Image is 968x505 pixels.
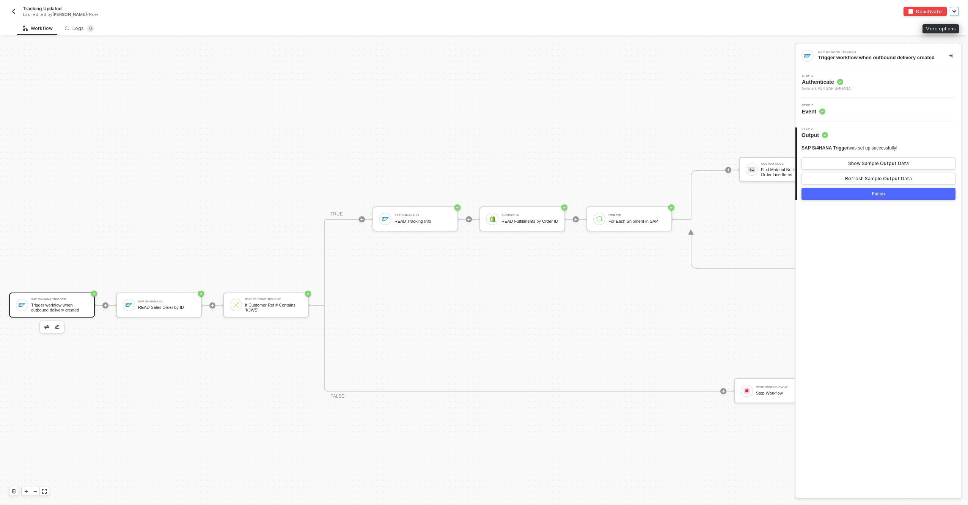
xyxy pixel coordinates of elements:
[801,173,955,185] button: Refresh Sample Output Data
[245,303,302,312] div: If Customer Ref # Contains 'KJWS'
[801,127,828,131] span: Step 3
[382,216,389,222] img: icon
[23,5,61,12] span: Tracking Updated
[138,305,195,310] div: READ Sales Order by ID
[103,303,108,308] span: icon-play
[908,9,913,14] img: deactivate
[24,489,28,494] span: icon-play
[804,52,811,59] img: integration-icon
[761,167,818,177] div: Find Material No in Fulfillment Order Line Items
[11,8,17,14] img: back
[305,291,311,297] span: icon-success-page
[9,7,18,16] button: back
[802,108,825,115] span: Event
[721,389,726,393] span: icon-play
[756,391,813,396] div: Stop Workflow
[574,217,578,222] span: icon-play
[748,166,755,173] img: icon
[394,219,451,224] div: READ Tracking Info
[52,12,87,17] span: [PERSON_NAME]
[608,214,665,217] div: Iterate
[31,298,88,301] div: SAP S/4HANA Trigger
[23,25,53,31] div: Workflow
[394,214,451,217] div: SAP S/4HANA #3
[848,160,909,167] div: Show Sample Output Data
[53,323,62,332] button: edit-cred
[802,86,851,92] span: Sellmark PS4 SAP S/4HANA
[801,145,849,151] span: SAP S/4HANA Trigger
[802,104,825,107] span: Step 2
[561,205,567,211] span: icon-success-page
[818,54,937,61] div: Trigger workflow when outbound delivery created
[922,24,959,33] div: More options
[360,217,364,222] span: icon-play
[467,217,471,222] span: icon-play
[916,8,942,15] div: Deactivate
[91,291,97,297] span: icon-success-page
[845,176,912,182] div: Refresh Sample Output Data
[501,219,558,224] div: READ Fulfillments by Order ID
[801,188,955,200] button: Finish
[668,205,674,211] span: icon-success-page
[31,303,88,312] div: Trigger workflow when outbound delivery created
[949,53,953,58] span: icon-collapse-right
[23,12,467,17] div: Last edited by - Now
[245,298,302,301] div: If-Else Conditions #2
[596,216,603,222] img: icon
[818,50,932,53] div: SAP S/4HANA Trigger
[330,393,344,400] div: FALSE
[501,214,558,217] div: Shopify #6
[801,145,897,151] div: was set up successfully!
[726,168,731,172] span: icon-play
[65,25,94,32] div: Logs
[802,78,851,86] span: Authenticate
[138,300,195,303] div: SAP S/4HANA #2
[756,386,813,389] div: Stop Workflow #2
[802,74,851,77] span: Step 1
[233,302,239,308] img: icon
[904,7,947,16] button: deactivateDeactivate
[19,302,25,308] img: icon
[33,489,38,494] span: icon-minus
[330,211,343,218] div: TRUE
[87,25,94,32] sup: 0
[872,191,885,197] div: Finish
[801,131,828,139] span: Output
[44,325,49,329] img: edit-cred
[608,219,665,224] div: For Each Shipment in SAP
[743,387,750,394] img: icon
[126,302,132,308] img: icon
[42,489,47,494] span: icon-expand
[489,216,496,222] img: icon
[801,157,955,170] button: Show Sample Output Data
[454,205,460,211] span: icon-success-page
[42,323,51,332] button: edit-cred
[795,74,962,92] div: Step 1Authenticate Sellmark PS4 SAP S/4HANA
[761,162,818,165] div: Custom Code
[795,127,962,200] div: Step 3Output SAP S/4HANA Triggerwas set up successfully!Show Sample Output DataRefresh Sample Out...
[210,303,215,308] span: icon-play
[198,291,204,297] span: icon-success-page
[55,324,60,330] img: edit-cred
